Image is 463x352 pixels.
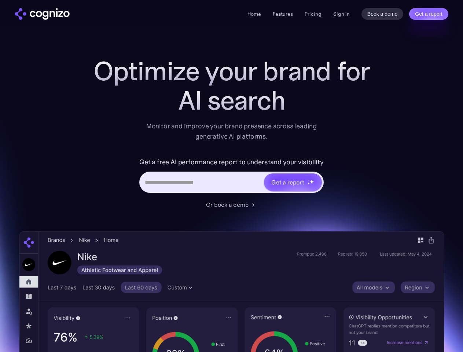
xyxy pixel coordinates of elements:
[142,121,322,142] div: Monitor and improve your brand presence across leading generative AI platforms.
[206,200,249,209] div: Or book a demo
[308,182,310,185] img: star
[308,180,309,181] img: star
[15,8,70,20] img: cognizo logo
[15,8,70,20] a: home
[206,200,257,209] a: Or book a demo
[139,156,324,197] form: Hero URL Input Form
[85,56,378,86] h1: Optimize your brand for
[305,11,321,17] a: Pricing
[333,10,350,18] a: Sign in
[409,8,448,20] a: Get a report
[271,178,304,187] div: Get a report
[273,11,293,17] a: Features
[309,179,314,184] img: star
[263,173,323,192] a: Get a reportstarstarstar
[85,86,378,115] div: AI search
[247,11,261,17] a: Home
[139,156,324,168] label: Get a free AI performance report to understand your visibility
[361,8,404,20] a: Book a demo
